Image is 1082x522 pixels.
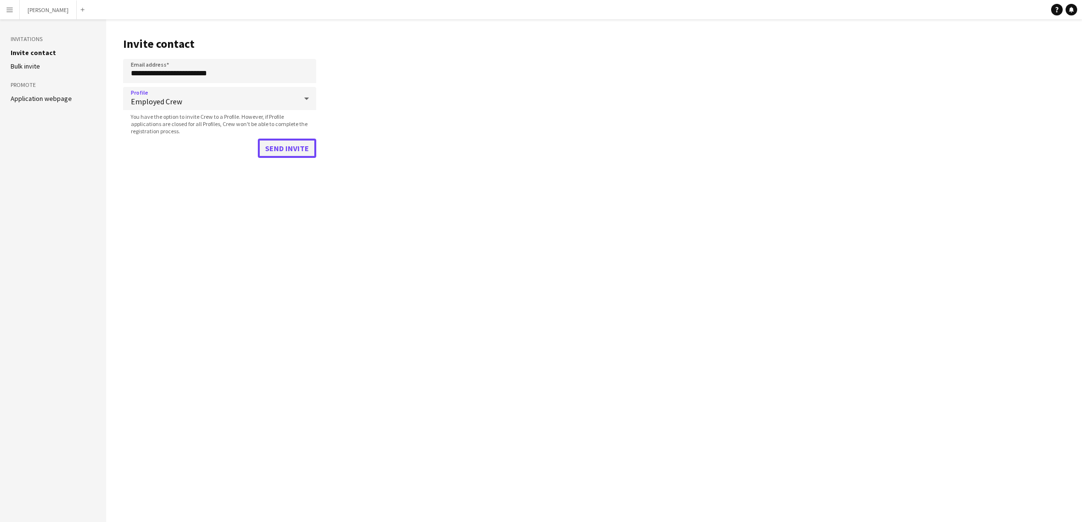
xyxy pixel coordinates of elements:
h3: Promote [11,81,96,89]
h1: Invite contact [123,37,316,51]
a: Bulk invite [11,62,40,71]
button: [PERSON_NAME] [20,0,77,19]
span: You have the option to invite Crew to a Profile. However, if Profile applications are closed for ... [123,113,316,135]
button: Send invite [258,139,316,158]
h3: Invitations [11,35,96,43]
a: Application webpage [11,94,72,103]
span: Employed Crew [131,97,297,106]
a: Invite contact [11,48,56,57]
